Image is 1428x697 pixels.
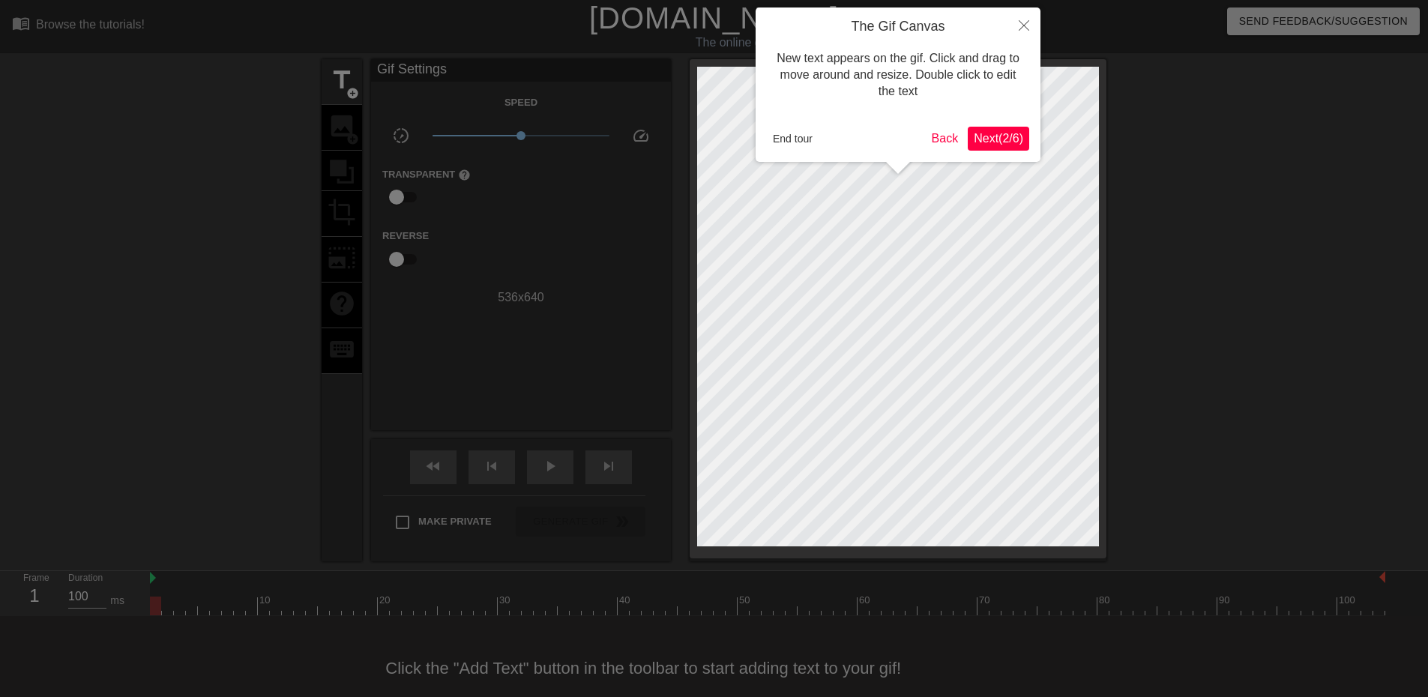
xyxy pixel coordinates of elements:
label: Transparent [382,167,471,182]
span: speed [632,127,650,145]
span: Next ( 2 / 6 ) [974,132,1023,145]
div: New text appears on the gif. Click and drag to move around and resize. Double click to edit the text [767,35,1029,115]
label: Reverse [382,229,429,244]
span: title [328,66,356,94]
span: menu_book [12,14,30,32]
span: add_circle [346,87,359,100]
h4: The Gif Canvas [767,19,1029,35]
div: 40 [619,593,633,608]
span: fast_rewind [424,457,442,475]
div: 30 [499,593,513,608]
div: 50 [739,593,753,608]
div: 20 [379,593,393,608]
label: Duration [68,574,103,583]
button: Send Feedback/Suggestion [1227,7,1420,35]
button: Next [968,127,1029,151]
span: Send Feedback/Suggestion [1239,12,1408,31]
div: ms [110,593,124,609]
div: Gif Settings [371,59,671,82]
span: slow_motion_video [392,127,410,145]
div: 80 [1099,593,1112,608]
span: help [458,169,471,181]
div: 1 [23,582,46,609]
div: 536 x 640 [371,289,671,307]
span: Make Private [418,514,492,529]
div: 10 [259,593,273,608]
a: [DOMAIN_NAME] [589,1,839,34]
span: skip_next [600,457,618,475]
span: skip_previous [483,457,501,475]
button: End tour [767,127,819,150]
div: The online gif editor [483,34,1013,52]
button: Back [926,127,965,151]
a: Browse the tutorials! [12,14,145,37]
img: bound-end.png [1379,571,1385,583]
button: Close [1007,7,1040,42]
div: 60 [859,593,873,608]
div: 90 [1219,593,1232,608]
label: Speed [504,95,537,110]
div: Frame [12,571,57,615]
div: 70 [979,593,992,608]
div: 100 [1339,593,1358,608]
span: play_arrow [541,457,559,475]
div: Browse the tutorials! [36,18,145,31]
